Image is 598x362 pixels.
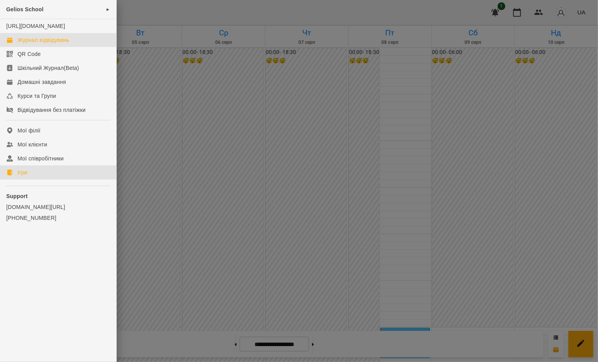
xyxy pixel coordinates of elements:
div: Домашні завдання [18,78,66,86]
a: [DOMAIN_NAME][URL] [6,203,110,211]
span: ► [106,6,110,12]
div: Журнал відвідувань [18,36,69,44]
div: Мої клієнти [18,141,47,148]
div: Мої філії [18,127,40,134]
p: Support [6,192,110,200]
div: Шкільний Журнал(Beta) [18,64,79,72]
div: Курси та Групи [18,92,56,100]
div: QR Code [18,50,41,58]
a: [PHONE_NUMBER] [6,214,110,222]
a: [URL][DOMAIN_NAME] [6,23,65,29]
div: Відвідування без платіжки [18,106,86,114]
div: Ігри [18,169,27,176]
div: Мої співробітники [18,155,64,162]
span: Gelios School [6,6,44,12]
